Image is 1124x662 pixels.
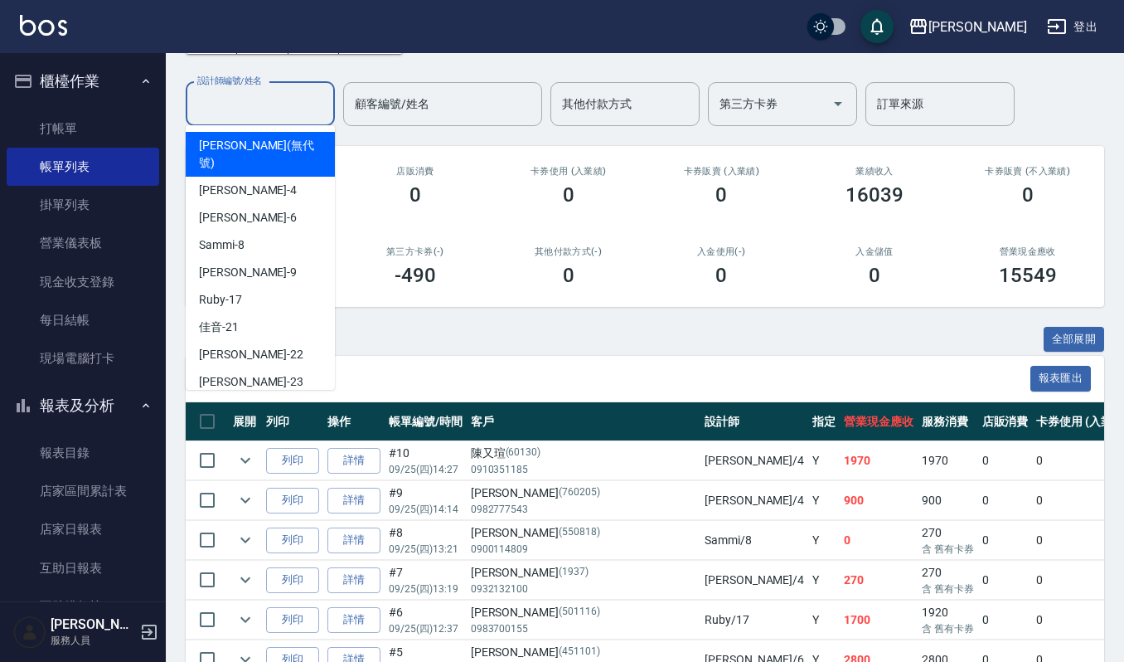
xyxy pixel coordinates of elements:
[665,166,778,177] h2: 卡券販賣 (入業績)
[471,621,696,636] p: 0983700155
[7,549,159,587] a: 互助日報表
[845,183,904,207] h3: 16039
[471,564,696,582] div: [PERSON_NAME]
[197,75,262,87] label: 設計師編號/姓名
[7,148,159,186] a: 帳單列表
[233,448,258,473] button: expand row
[7,224,159,262] a: 營業儀表板
[922,582,974,596] p: 含 舊有卡券
[7,510,159,548] a: 店家日報表
[7,587,159,625] a: 互助排行榜
[7,384,159,427] button: 報表及分析
[7,186,159,224] a: 掛單列表
[922,542,974,557] p: 含 舊有卡券
[971,246,1084,257] h2: 營業現金應收
[902,10,1034,44] button: [PERSON_NAME]
[7,263,159,301] a: 現金收支登錄
[199,373,303,391] span: [PERSON_NAME] -23
[978,521,1033,560] td: 0
[199,291,242,309] span: Ruby -17
[471,542,696,557] p: 0900114809
[471,445,696,462] div: 陳又瑄
[229,402,262,441] th: 展開
[918,402,978,441] th: 服務消費
[971,166,1084,177] h2: 卡券販賣 (不入業績)
[206,371,1030,387] span: 訂單列表
[918,441,978,480] td: 1970
[51,633,135,648] p: 服務人員
[327,488,380,514] a: 詳情
[385,521,467,560] td: #8
[471,524,696,542] div: [PERSON_NAME]
[327,448,380,474] a: 詳情
[559,644,600,661] p: (451101)
[199,346,303,363] span: [PERSON_NAME] -22
[700,561,808,600] td: [PERSON_NAME] /4
[918,521,978,560] td: 270
[818,166,932,177] h2: 業績收入
[262,402,323,441] th: 列印
[918,561,978,600] td: 270
[715,264,727,287] h3: 0
[559,484,600,502] p: (760205)
[808,481,840,520] td: Y
[840,402,918,441] th: 營業現金應收
[233,567,258,592] button: expand row
[471,484,696,502] div: [PERSON_NAME]
[7,301,159,339] a: 每日結帳
[808,441,840,480] td: Y
[199,209,297,226] span: [PERSON_NAME] -6
[700,521,808,560] td: Sammi /8
[840,441,918,480] td: 1970
[7,60,159,103] button: 櫃檯作業
[808,521,840,560] td: Y
[13,616,46,649] img: Person
[266,448,319,474] button: 列印
[233,607,258,632] button: expand row
[999,264,1057,287] h3: 15549
[385,402,467,441] th: 帳單編號/時間
[700,441,808,480] td: [PERSON_NAME] /4
[385,481,467,520] td: #9
[808,601,840,640] td: Y
[978,561,1033,600] td: 0
[471,604,696,621] div: [PERSON_NAME]
[825,90,851,117] button: Open
[266,528,319,553] button: 列印
[359,166,472,177] h2: 店販消費
[467,402,700,441] th: 客戶
[389,621,463,636] p: 09/25 (四) 12:37
[385,561,467,600] td: #7
[266,488,319,514] button: 列印
[7,434,159,472] a: 報表目錄
[199,236,245,254] span: Sammi -8
[928,17,1027,37] div: [PERSON_NAME]
[1040,12,1104,42] button: 登出
[808,561,840,600] td: Y
[808,402,840,441] th: 指定
[918,601,978,640] td: 1920
[199,319,239,336] span: 佳音 -21
[840,481,918,520] td: 900
[7,110,159,148] a: 打帳單
[359,246,472,257] h2: 第三方卡券(-)
[327,567,380,593] a: 詳情
[700,402,808,441] th: 設計師
[233,528,258,552] button: expand row
[840,521,918,560] td: 0
[978,601,1033,640] td: 0
[199,264,297,281] span: [PERSON_NAME] -9
[918,481,978,520] td: 900
[511,246,625,257] h2: 其他付款方式(-)
[266,607,319,633] button: 列印
[233,488,258,513] button: expand row
[385,441,467,480] td: #10
[1022,183,1034,207] h3: 0
[840,601,918,640] td: 1700
[471,644,696,661] div: [PERSON_NAME]
[818,246,932,257] h2: 入金儲值
[471,582,696,596] p: 0932132100
[199,182,297,199] span: [PERSON_NAME] -4
[563,264,574,287] h3: 0
[1044,327,1105,353] button: 全部展開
